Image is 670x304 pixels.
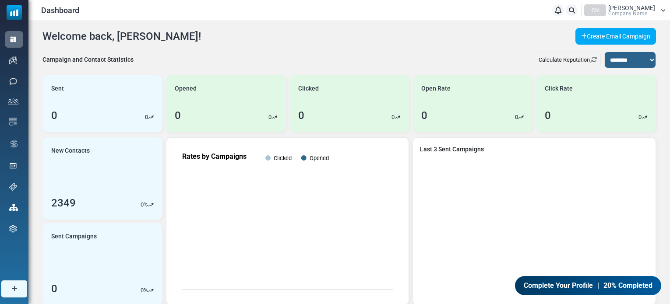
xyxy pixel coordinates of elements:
div: Campaign and Contact Statistics [42,55,134,64]
img: email-templates-icon.svg [9,118,17,126]
div: % [141,200,154,209]
img: settings-icon.svg [9,225,17,233]
span: Complete Your Profile [522,280,593,291]
span: Clicked [298,84,319,93]
svg: Rates by Campaigns [173,145,402,298]
p: 0 [268,113,272,122]
a: Last 3 Sent Campaigns [420,145,649,154]
p: 0 [515,113,518,122]
span: 20% Completed [604,280,654,291]
div: 0 [421,108,427,123]
text: Rates by Campaigns [182,152,247,161]
p: 0 [141,200,144,209]
div: Calculate Reputation [535,52,601,68]
span: Click Rate [545,84,573,93]
h4: Welcome back, [PERSON_NAME]! [42,30,201,43]
a: Create Email Campaign [575,28,656,45]
a: New Contacts 2349 0% [42,137,162,220]
div: 0 [545,108,551,123]
span: Sent [51,84,64,93]
div: 0 [298,108,304,123]
div: CN [584,4,606,16]
img: campaigns-icon.png [9,56,17,64]
span: Dashboard [41,4,79,16]
img: landing_pages.svg [9,162,17,170]
p: 0 [638,113,642,122]
img: sms-icon.png [9,77,17,85]
span: | [597,280,599,291]
p: 0 [145,113,148,122]
text: Opened [309,155,328,161]
span: Company Name [608,11,647,16]
img: mailsoftly_icon_blue_white.svg [7,5,22,20]
p: 0 [391,113,395,122]
div: 0 [175,108,181,123]
img: contacts-icon.svg [8,98,18,105]
span: Sent Campaigns [51,232,97,241]
a: CN [PERSON_NAME] Company Name [584,4,666,16]
p: 0 [141,286,144,295]
span: Opened [175,84,197,93]
div: % [141,286,154,295]
div: 2349 [51,195,76,211]
a: Complete Your Profile | 20% Completed [514,276,663,296]
img: workflow.svg [9,139,19,149]
img: support-icon.svg [9,183,17,191]
text: Clicked [274,155,292,161]
a: Refresh Stats [590,56,597,63]
div: 0 [51,281,57,297]
div: 0 [51,108,57,123]
span: Open Rate [421,84,451,93]
span: [PERSON_NAME] [608,5,655,11]
span: New Contacts [51,146,90,155]
img: dashboard-icon-active.svg [9,35,17,43]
